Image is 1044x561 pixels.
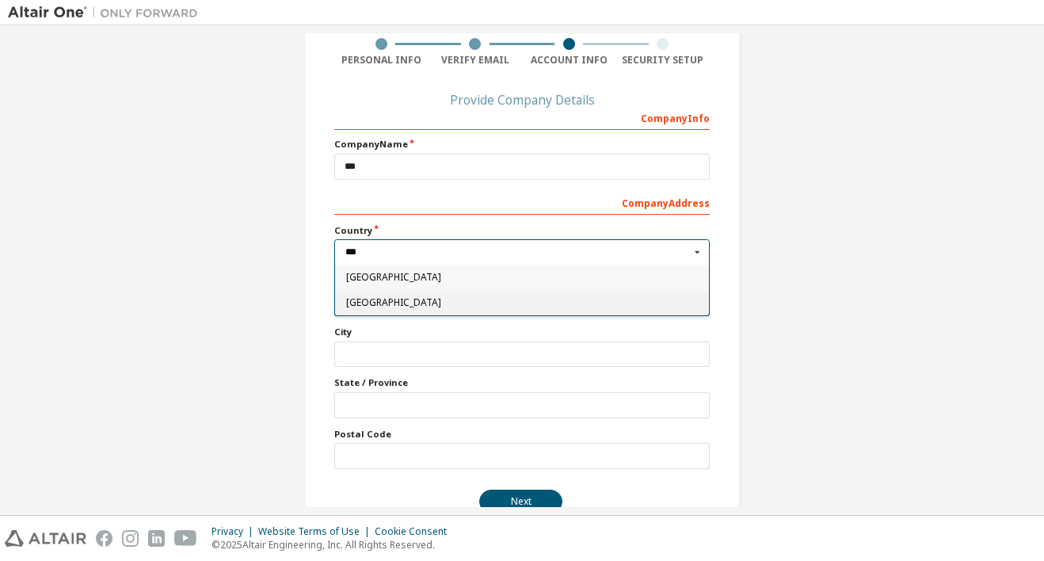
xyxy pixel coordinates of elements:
label: Company Name [334,138,710,151]
button: Next [479,490,562,513]
div: Company Info [334,105,710,130]
div: Company Address [334,189,710,215]
label: Country [334,224,710,237]
div: Personal Info [334,54,429,67]
div: Account Info [522,54,616,67]
label: City [334,326,710,338]
span: [GEOGRAPHIC_DATA] [346,298,699,307]
img: linkedin.svg [148,530,165,547]
img: facebook.svg [96,530,112,547]
img: Altair One [8,5,206,21]
img: instagram.svg [122,530,139,547]
div: Security Setup [616,54,711,67]
label: Postal Code [334,428,710,441]
div: Website Terms of Use [258,525,375,538]
p: © 2025 Altair Engineering, Inc. All Rights Reserved. [211,538,456,551]
div: Verify Email [429,54,523,67]
img: youtube.svg [174,530,197,547]
label: State / Province [334,376,710,389]
span: [GEOGRAPHIC_DATA] [346,273,699,282]
div: Provide Company Details [334,95,710,105]
div: Privacy [211,525,258,538]
img: altair_logo.svg [5,530,86,547]
div: Cookie Consent [375,525,456,538]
